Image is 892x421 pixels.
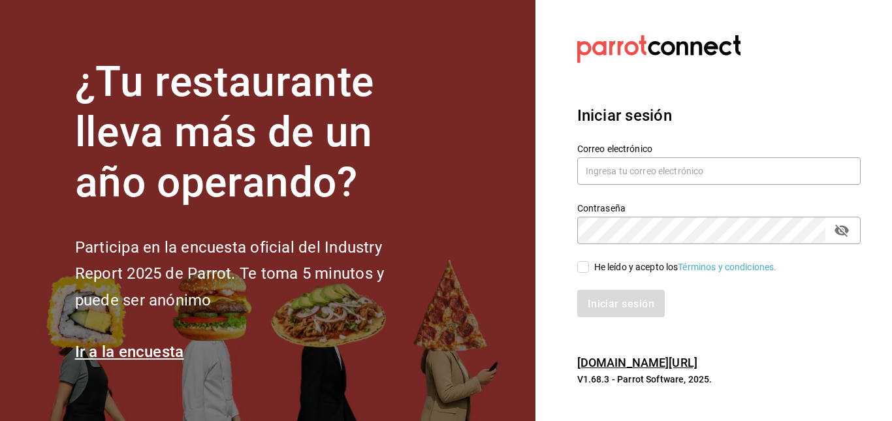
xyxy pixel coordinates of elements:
font: V1.68.3 - Parrot Software, 2025. [577,374,712,384]
a: [DOMAIN_NAME][URL] [577,356,697,369]
button: campo de contraseña [831,219,853,242]
font: Iniciar sesión [577,106,672,125]
font: He leído y acepto los [594,262,678,272]
font: Participa en la encuesta oficial del Industry Report 2025 de Parrot. Te toma 5 minutos y puede se... [75,238,384,310]
font: Correo electrónico [577,144,652,154]
input: Ingresa tu correo electrónico [577,157,861,185]
a: Ir a la encuesta [75,343,184,361]
a: Términos y condiciones. [678,262,776,272]
font: Contraseña [577,203,626,213]
font: ¿Tu restaurante lleva más de un año operando? [75,57,374,207]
